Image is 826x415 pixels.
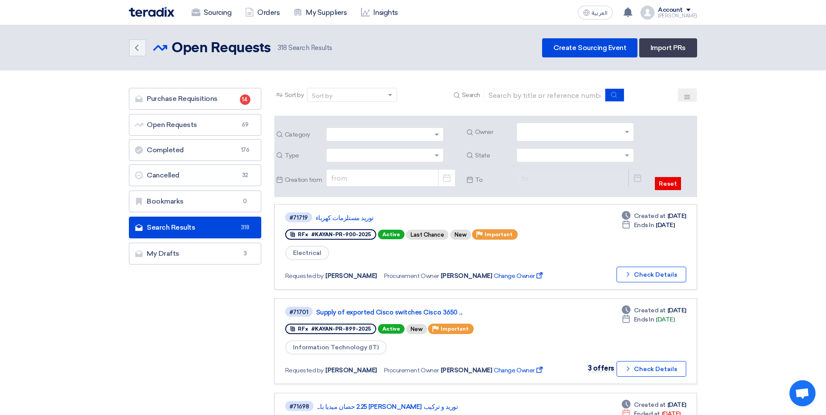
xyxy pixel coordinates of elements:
a: Supply of exported Cisco switches Cisco 3650 ... [316,308,534,316]
span: 32 [240,171,250,180]
span: State [475,151,513,160]
span: Important [441,326,469,332]
span: RFx [298,326,308,332]
span: Procurement Owner [384,366,439,375]
span: RFx [298,231,308,238]
span: Sort by [285,90,304,100]
img: profile_test.png [641,6,654,20]
span: To [475,175,513,184]
span: Created at [634,400,666,409]
span: [PERSON_NAME] [325,366,377,375]
span: Change Owner [494,366,544,375]
div: #71701 [290,309,308,315]
span: Change Owner [494,271,544,281]
span: 69 [240,120,250,129]
button: Check Details [617,267,686,282]
div: [DATE] [622,315,675,324]
button: Check Details [617,361,686,377]
a: Orders [238,3,287,22]
div: Last Chance [406,230,448,240]
a: Open Requests69 [129,114,261,136]
div: [DATE] [622,400,686,409]
span: Type [285,151,323,160]
div: [DATE] [622,221,675,230]
div: [PERSON_NAME] [658,13,697,18]
span: Ends In [634,315,654,324]
a: Sourcing [185,3,238,22]
span: Created at [634,306,666,315]
input: Search by title or reference number [484,89,606,102]
span: Category [285,130,323,139]
div: [DATE] [622,306,686,315]
div: #71698 [290,404,309,409]
a: توريد و تركيب [PERSON_NAME] 2.25 حصان ميديا با... [317,403,535,411]
a: توريد مستلزمات كهرباء [316,214,533,222]
span: 0 [240,197,250,206]
div: #71719 [290,215,308,221]
a: My Drafts3 [129,243,261,264]
span: 318 [278,44,287,52]
div: Account [658,7,683,14]
span: 318 [240,223,250,232]
input: from [326,169,455,187]
a: Create Sourcing Event [542,38,637,57]
span: Creation from [285,175,323,184]
span: Electrical [285,246,329,260]
span: [PERSON_NAME] [441,366,492,375]
span: 176 [240,146,250,154]
span: Requested by [285,366,324,375]
div: Open chat [789,380,816,406]
span: Owner [475,127,513,137]
div: New [450,230,471,240]
button: Reset [655,177,681,190]
a: My Suppliers [287,3,354,22]
span: #KAYAN-PR-899-2025 [311,326,371,332]
a: Completed176 [129,139,261,161]
a: Cancelled32 [129,164,261,186]
span: Search [462,90,480,100]
span: Search Results [278,43,332,53]
a: Bookmarks0 [129,191,261,212]
span: Ends In [634,221,654,230]
span: Procurement Owner [384,271,439,281]
span: 3 [240,249,250,258]
span: Active [378,230,405,239]
span: [PERSON_NAME] [441,271,492,281]
span: Important [485,231,512,238]
a: Insights [354,3,405,22]
a: Purchase Requisitions14 [129,88,261,110]
a: Import PRs [639,38,697,57]
img: Teradix logo [129,7,174,17]
div: New [406,324,427,334]
input: to [516,169,646,187]
span: Information Technology (IT) [285,340,387,355]
span: Active [378,324,405,334]
span: العربية [592,10,607,16]
div: Sort by [312,91,332,100]
h2: Open Requests [172,40,271,57]
a: Search Results318 [129,217,261,238]
span: 3 offers [588,364,614,372]
span: Requested by [285,271,324,281]
button: العربية [578,6,613,20]
span: #KAYAN-PR-900-2025 [311,231,371,238]
div: [DATE] [622,211,686,221]
span: Created at [634,211,666,221]
span: [PERSON_NAME] [325,271,377,281]
span: 14 [240,94,250,105]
